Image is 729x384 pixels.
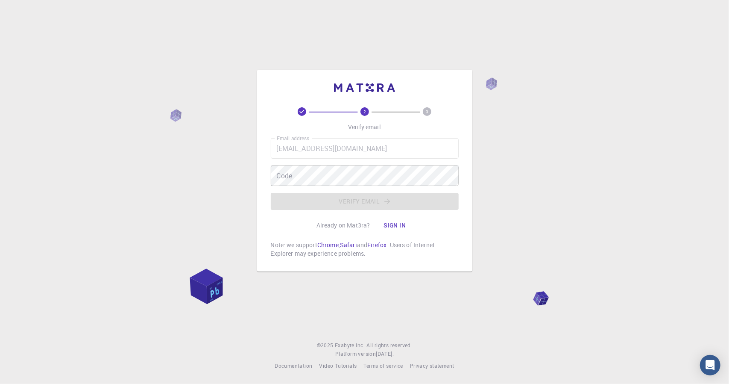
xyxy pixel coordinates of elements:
[317,341,335,350] span: © 2025
[335,350,376,358] span: Platform version
[340,241,357,249] a: Safari
[271,241,459,258] p: Note: we support , and . Users of Internet Explorer may experience problems.
[426,109,428,115] text: 3
[376,350,394,357] span: [DATE] .
[363,362,403,370] a: Terms of service
[275,362,312,369] span: Documentation
[317,241,339,249] a: Chrome
[319,362,357,370] a: Video Tutorials
[275,362,312,370] a: Documentation
[700,355,720,375] div: Open Intercom Messenger
[410,362,454,369] span: Privacy statement
[377,217,413,234] button: Sign in
[363,109,366,115] text: 2
[348,123,381,131] p: Verify email
[335,341,365,350] a: Exabyte Inc.
[367,241,386,249] a: Firefox
[316,221,370,230] p: Already on Mat3ra?
[410,362,454,370] a: Privacy statement
[366,341,412,350] span: All rights reserved.
[376,350,394,358] a: [DATE].
[277,135,309,142] label: Email address
[319,362,357,369] span: Video Tutorials
[363,362,403,369] span: Terms of service
[335,342,365,349] span: Exabyte Inc.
